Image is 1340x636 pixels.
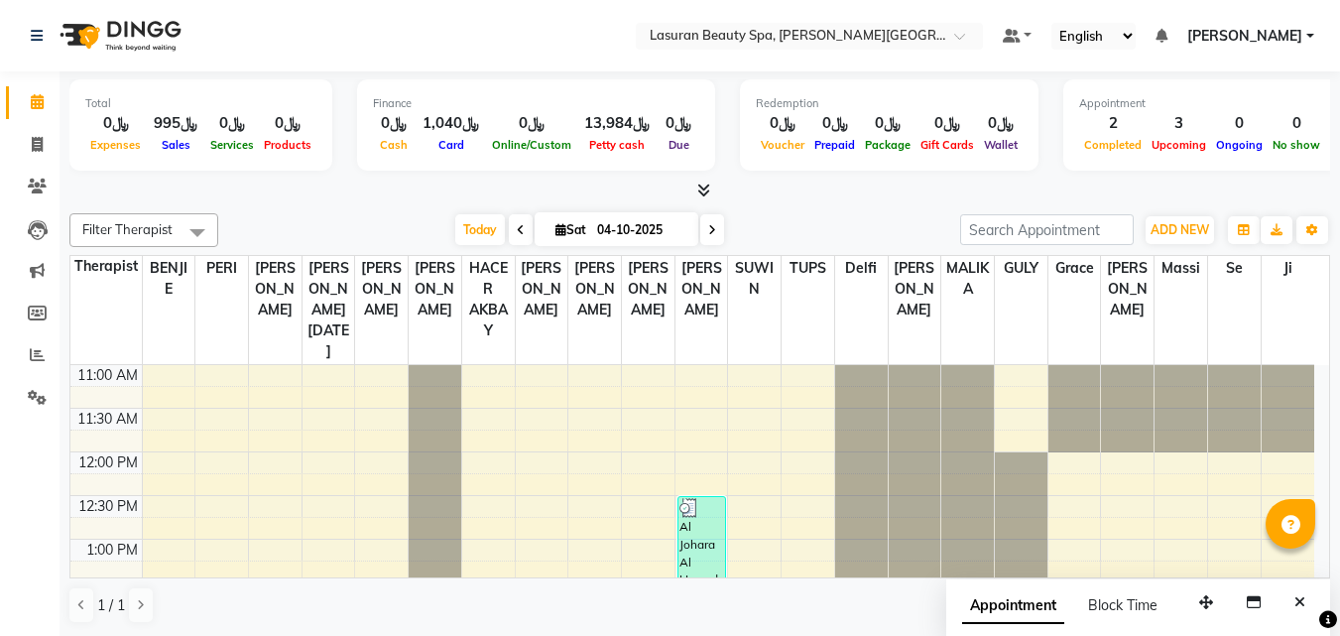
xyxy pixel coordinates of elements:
[756,95,1023,112] div: Redemption
[809,112,860,135] div: ﷼0
[941,256,994,302] span: MALIKA
[979,138,1023,152] span: Wallet
[1079,112,1147,135] div: 2
[195,256,248,281] span: PERI
[487,112,576,135] div: ﷼0
[303,256,355,364] span: [PERSON_NAME][DATE]
[487,138,576,152] span: Online/Custom
[157,138,195,152] span: Sales
[860,112,915,135] div: ﷼0
[591,215,690,245] input: 2025-10-04
[1088,596,1157,614] span: Block Time
[1048,256,1101,281] span: Grace
[373,112,415,135] div: ﷼0
[205,138,259,152] span: Services
[675,256,728,322] span: [PERSON_NAME]
[415,112,487,135] div: ﷼1,040
[85,112,146,135] div: ﷼0
[962,588,1064,624] span: Appointment
[409,256,461,322] span: [PERSON_NAME]
[1268,138,1325,152] span: No show
[259,138,316,152] span: Products
[146,112,205,135] div: ﷼995
[979,112,1023,135] div: ﷼0
[782,256,834,281] span: TUPS
[82,540,142,561] div: 1:00 PM
[835,256,888,281] span: Delfi
[1257,557,1320,616] iframe: chat widget
[433,138,469,152] span: Card
[664,138,694,152] span: Due
[756,112,809,135] div: ﷼0
[1211,112,1268,135] div: 0
[355,256,408,322] span: [PERSON_NAME]
[70,256,142,277] div: Therapist
[85,95,316,112] div: Total
[462,256,515,343] span: HACER AKBAY
[622,256,674,322] span: [PERSON_NAME]
[576,112,658,135] div: ﷼13,984
[915,112,979,135] div: ﷼0
[205,112,259,135] div: ﷼0
[995,256,1047,281] span: GULY
[1211,138,1268,152] span: Ongoing
[960,214,1134,245] input: Search Appointment
[658,112,699,135] div: ﷼0
[889,256,941,322] span: [PERSON_NAME]
[915,138,979,152] span: Gift Cards
[73,409,142,430] div: 11:30 AM
[373,95,699,112] div: Finance
[259,112,316,135] div: ﷼0
[568,256,621,322] span: [PERSON_NAME]
[74,452,142,473] div: 12:00 PM
[82,221,173,237] span: Filter Therapist
[728,256,781,302] span: SUWIN
[584,138,650,152] span: Petty cash
[1268,112,1325,135] div: 0
[1079,95,1325,112] div: Appointment
[74,496,142,517] div: 12:30 PM
[550,222,591,237] span: Sat
[249,256,302,322] span: [PERSON_NAME]
[85,138,146,152] span: Expenses
[1147,112,1211,135] div: 3
[1151,222,1209,237] span: ADD NEW
[1101,256,1154,322] span: [PERSON_NAME]
[73,365,142,386] div: 11:00 AM
[516,256,568,322] span: [PERSON_NAME]
[1147,138,1211,152] span: Upcoming
[143,256,195,302] span: BENJIE
[1146,216,1214,244] button: ADD NEW
[1079,138,1147,152] span: Completed
[1155,256,1207,281] span: massi
[756,138,809,152] span: Voucher
[97,595,125,616] span: 1 / 1
[678,497,725,588] div: Al Johara Al Hamed, TK02, 12:30 PM-01:35 PM, RITUAL BRIGHT BLUE ROCK | حمام الأحجار الزرقاء
[455,214,505,245] span: Today
[809,138,860,152] span: Prepaid
[860,138,915,152] span: Package
[1208,256,1261,281] span: se
[375,138,413,152] span: Cash
[1262,256,1314,281] span: Ji
[51,8,186,64] img: logo
[1187,26,1302,47] span: [PERSON_NAME]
